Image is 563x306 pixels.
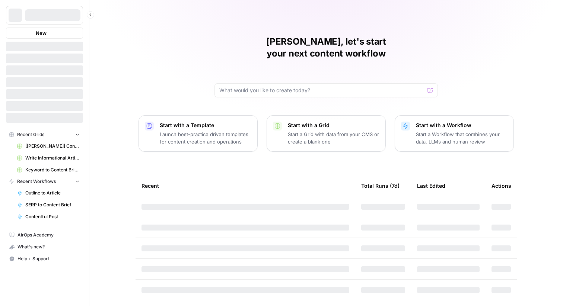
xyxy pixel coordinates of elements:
span: Keyword to Content Brief Grid [25,167,80,173]
div: Total Runs (7d) [361,175,400,196]
h1: [PERSON_NAME], let's start your next content workflow [214,36,438,59]
span: SERP to Content Brief [25,202,80,208]
span: New [36,29,47,37]
a: Keyword to Content Brief Grid [14,164,83,176]
span: AirOps Academy [18,232,80,238]
span: Write Informational Article [25,155,80,161]
button: New [6,28,83,39]
button: Start with a WorkflowStart a Workflow that combines your data, LLMs and human review [395,115,514,152]
a: Contentful Post [14,211,83,223]
button: Start with a GridStart a Grid with data from your CMS or create a blank one [267,115,386,152]
button: Start with a TemplateLaunch best-practice driven templates for content creation and operations [139,115,258,152]
a: [[PERSON_NAME]] Content Creation [14,140,83,152]
div: Recent [141,175,349,196]
div: Actions [492,175,511,196]
div: What's new? [6,241,83,252]
span: Contentful Post [25,213,80,220]
div: Last Edited [417,175,445,196]
span: Help + Support [18,255,80,262]
button: What's new? [6,241,83,253]
a: SERP to Content Brief [14,199,83,211]
p: Start with a Template [160,122,251,129]
button: Recent Grids [6,129,83,140]
a: Write Informational Article [14,152,83,164]
a: Outline to Article [14,187,83,199]
span: Outline to Article [25,190,80,196]
p: Start with a Workflow [416,122,508,129]
input: What would you like to create today? [219,87,424,94]
span: Recent Workflows [17,178,56,185]
p: Start a Grid with data from your CMS or create a blank one [288,131,379,145]
span: [[PERSON_NAME]] Content Creation [25,143,80,149]
a: AirOps Academy [6,229,83,241]
p: Start with a Grid [288,122,379,129]
p: Start a Workflow that combines your data, LLMs and human review [416,131,508,145]
span: Recent Grids [17,131,44,138]
button: Help + Support [6,253,83,265]
button: Recent Workflows [6,176,83,187]
p: Launch best-practice driven templates for content creation and operations [160,131,251,145]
